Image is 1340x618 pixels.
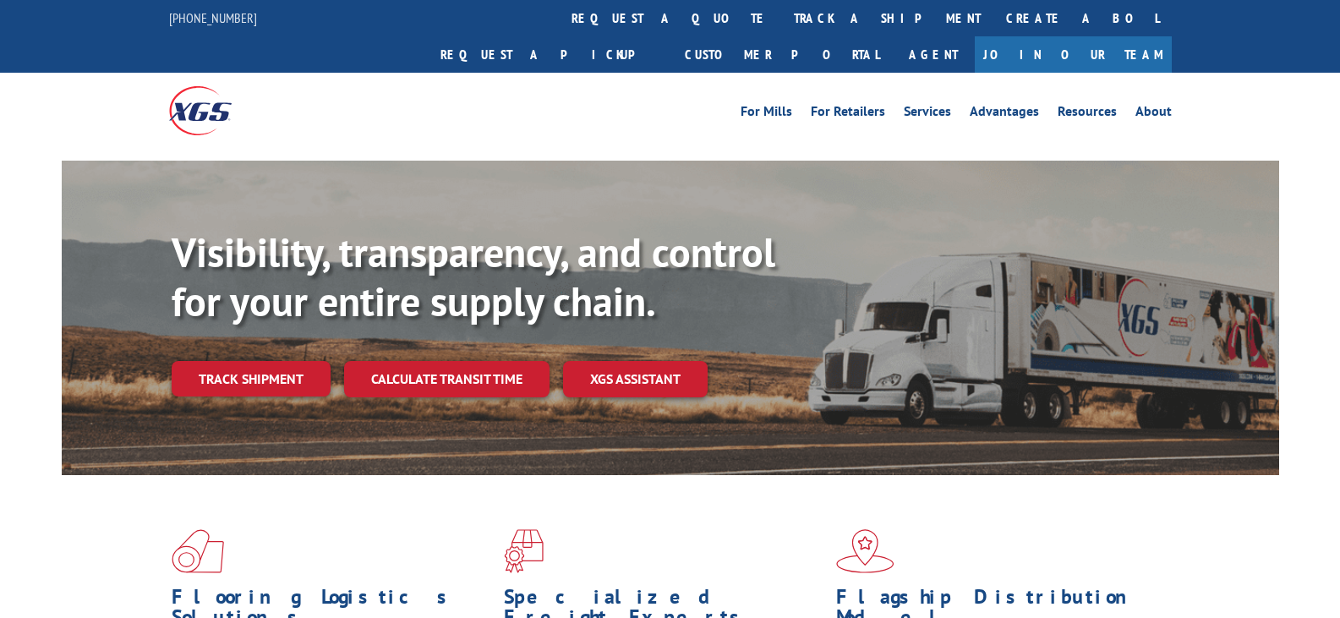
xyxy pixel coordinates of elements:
[563,361,708,397] a: XGS ASSISTANT
[172,226,775,327] b: Visibility, transparency, and control for your entire supply chain.
[172,529,224,573] img: xgs-icon-total-supply-chain-intelligence-red
[741,105,792,123] a: For Mills
[811,105,885,123] a: For Retailers
[1058,105,1117,123] a: Resources
[970,105,1039,123] a: Advantages
[344,361,550,397] a: Calculate transit time
[504,529,544,573] img: xgs-icon-focused-on-flooring-red
[172,361,331,397] a: Track shipment
[836,529,894,573] img: xgs-icon-flagship-distribution-model-red
[428,36,672,73] a: Request a pickup
[169,9,257,26] a: [PHONE_NUMBER]
[672,36,892,73] a: Customer Portal
[1135,105,1172,123] a: About
[904,105,951,123] a: Services
[892,36,975,73] a: Agent
[975,36,1172,73] a: Join Our Team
